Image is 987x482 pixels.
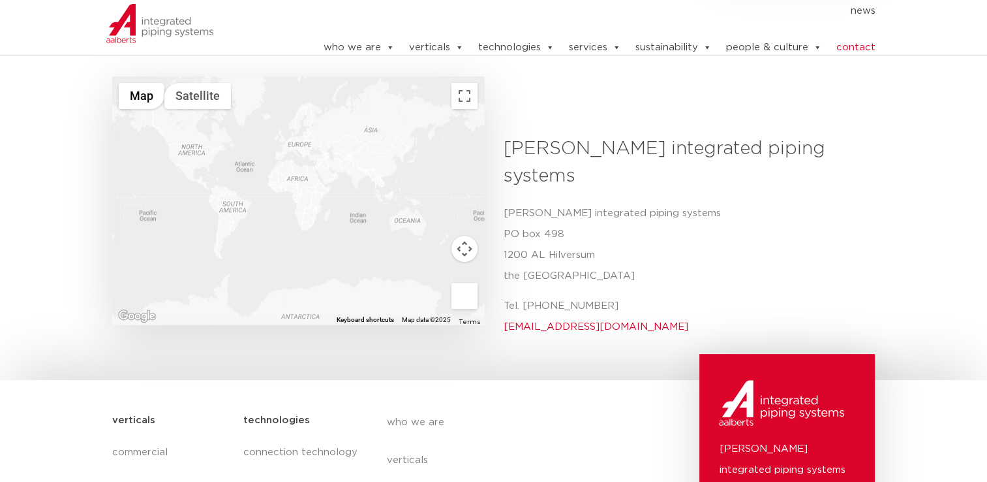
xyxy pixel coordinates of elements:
a: commercial [112,434,230,472]
a: verticals [387,442,626,479]
a: verticals [408,35,463,61]
a: sustainability [635,35,711,61]
p: [PERSON_NAME] integrated piping systems PO box 498 1200 AL Hilversum the [GEOGRAPHIC_DATA] [504,203,866,287]
button: Keyboard shortcuts [337,315,394,325]
a: news [850,1,875,22]
a: [EMAIL_ADDRESS][DOMAIN_NAME] [504,322,688,332]
img: Google [115,308,159,325]
a: who we are [323,35,394,61]
button: Map camera controls [451,236,478,262]
a: contact [836,35,875,61]
span: Map data ©2025 [402,316,451,323]
h5: verticals [112,410,155,431]
a: connection technology [243,434,360,472]
nav: Menu [283,1,875,22]
a: people & culture [725,35,821,61]
p: Tel. [PHONE_NUMBER] [504,296,866,338]
button: Drag Pegman onto the map to open Street View [451,283,478,309]
a: technologies [478,35,554,61]
a: Open this area in Google Maps (opens a new window) [115,308,159,325]
a: Terms [459,319,480,325]
h3: [PERSON_NAME] integrated piping systems [504,135,866,190]
a: who we are [387,404,626,442]
a: services [568,35,620,61]
h5: technologies [243,410,309,431]
button: Show street map [119,83,164,109]
button: Show satellite imagery [164,83,231,109]
button: Toggle fullscreen view [451,83,478,109]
